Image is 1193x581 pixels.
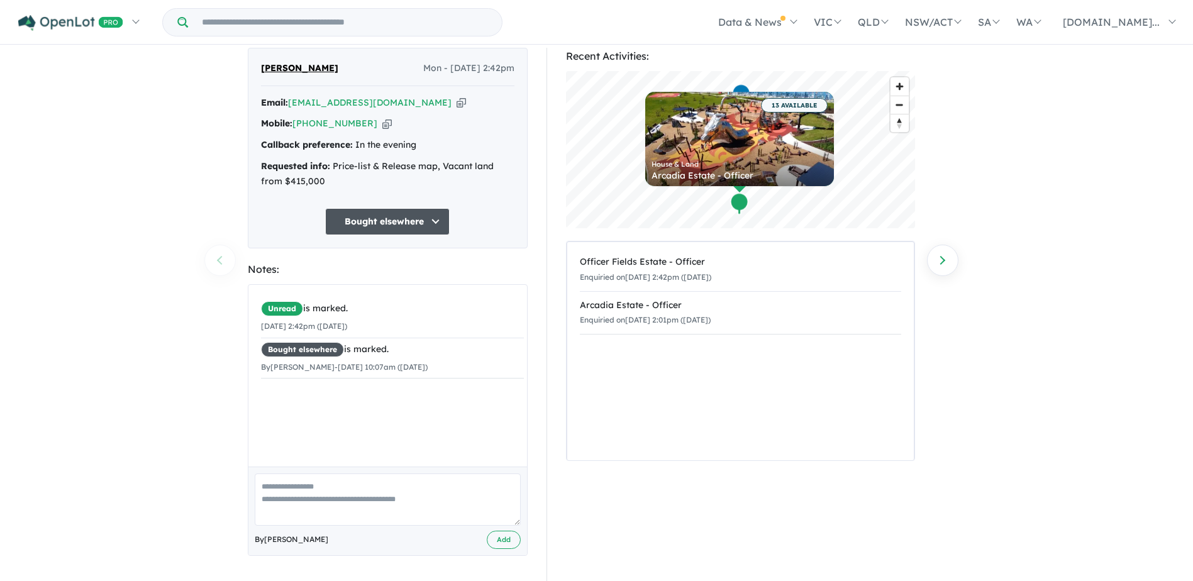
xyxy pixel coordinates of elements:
button: Copy [457,96,466,109]
canvas: Map [566,71,915,228]
div: is marked. [261,301,524,316]
small: Enquiried on [DATE] 2:01pm ([DATE]) [580,315,711,324]
button: Bought elsewhere [325,208,450,235]
strong: Email: [261,97,288,108]
button: Copy [382,117,392,130]
a: [EMAIL_ADDRESS][DOMAIN_NAME] [288,97,452,108]
span: Mon - [DATE] 2:42pm [423,61,514,76]
div: Recent Activities: [566,48,915,65]
div: In the evening [261,138,514,153]
button: Zoom in [891,77,909,96]
button: Zoom out [891,96,909,114]
div: is marked. [261,342,524,357]
button: Reset bearing to north [891,114,909,132]
span: Bought elsewhere [261,342,344,357]
strong: Requested info: [261,160,330,172]
div: Price-list & Release map, Vacant land from $415,000 [261,159,514,189]
div: Arcadia Estate - Officer [580,298,901,313]
small: [DATE] 2:42pm ([DATE]) [261,321,347,331]
div: House & Land [652,161,828,168]
a: 13 AVAILABLE House & Land Arcadia Estate - Officer [645,92,834,186]
small: Enquiried on [DATE] 2:42pm ([DATE]) [580,272,711,282]
div: Map marker [730,192,748,216]
div: Officer Fields Estate - Officer [580,255,901,270]
small: By [PERSON_NAME] - [DATE] 10:07am ([DATE]) [261,362,428,372]
span: 13 AVAILABLE [761,98,828,113]
a: Arcadia Estate - OfficerEnquiried on[DATE] 2:01pm ([DATE]) [580,291,901,335]
span: Unread [261,301,303,316]
div: Arcadia Estate - Officer [652,171,828,180]
input: Try estate name, suburb, builder or developer [191,9,499,36]
span: [PERSON_NAME] [261,61,338,76]
strong: Mobile: [261,118,292,129]
div: Notes: [248,261,528,278]
span: [DOMAIN_NAME]... [1063,16,1160,28]
a: Officer Fields Estate - OfficerEnquiried on[DATE] 2:42pm ([DATE]) [580,248,901,292]
span: By [PERSON_NAME] [255,533,328,546]
a: [PHONE_NUMBER] [292,118,377,129]
div: Map marker [731,84,750,107]
strong: Callback preference: [261,139,353,150]
img: Openlot PRO Logo White [18,15,123,31]
button: Add [487,531,521,549]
